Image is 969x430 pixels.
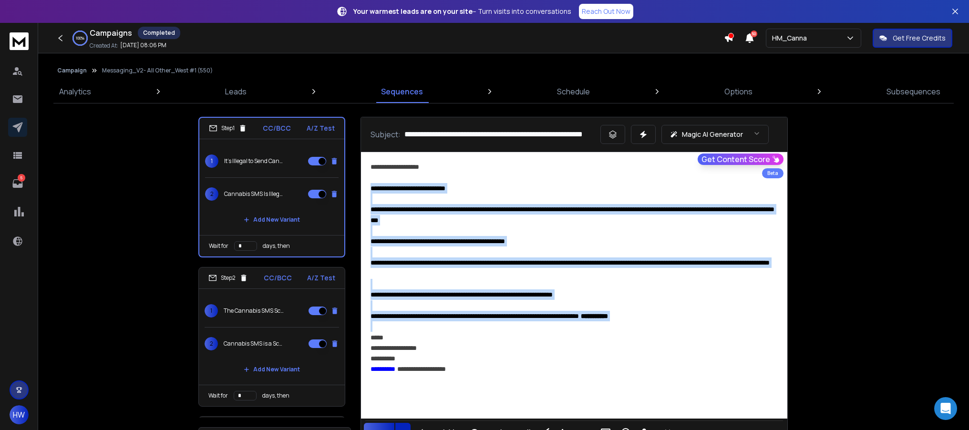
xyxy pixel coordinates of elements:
span: 2 [205,187,218,201]
a: Leads [219,80,252,103]
a: Schedule [551,80,596,103]
button: Add New Variant [236,210,308,229]
p: days, then [263,242,290,250]
p: Wait for [209,242,228,250]
div: Step 1 [209,124,247,133]
p: A/Z Test [307,273,335,283]
a: Analytics [53,80,97,103]
button: Campaign [57,67,87,74]
p: days, then [262,392,289,399]
span: 1 [205,304,218,317]
h1: Campaigns [90,27,132,39]
button: Get Free Credits [873,29,952,48]
p: Analytics [59,86,91,97]
span: 50 [751,31,757,37]
a: 5 [8,174,27,193]
p: HM_Canna [772,33,811,43]
button: Add New Variant [236,360,308,379]
strong: Your warmest leads are on your site [353,7,473,16]
div: Open Intercom Messenger [934,397,957,420]
p: Subsequences [887,86,940,97]
li: Step2CC/BCCA/Z Test1The Cannabis SMS Scam No One Talks About2Cannabis SMS is a ScamAdd New Varian... [198,267,345,407]
a: Reach Out Now [579,4,633,19]
p: Magic AI Generator [682,130,743,139]
div: Beta [762,168,783,178]
p: 100 % [76,35,84,41]
p: Get Free Credits [893,33,946,43]
p: Subject: [371,129,401,140]
p: Cannabis SMS is a Scam [224,340,285,348]
span: 2 [205,337,218,350]
p: Sequences [381,86,423,97]
p: 5 [18,174,25,182]
a: Subsequences [881,80,946,103]
p: CC/BCC [264,273,292,283]
p: A/Z Test [307,123,335,133]
p: – Turn visits into conversations [353,7,571,16]
button: Magic AI Generator [661,125,769,144]
p: Reach Out Now [582,7,630,16]
p: Options [724,86,753,97]
p: Wait for [208,392,228,399]
p: Created At: [90,42,118,50]
p: Cannabis SMS Is Illegal. So Why Do They Keep Selling It? [224,190,285,198]
p: Leads [225,86,247,97]
p: Messaging_V2- All Other_West #1 (550) [102,67,213,74]
button: HW [10,405,29,424]
a: Options [719,80,758,103]
p: The Cannabis SMS Scam No One Talks About [224,307,285,315]
p: [DATE] 08:06 PM [120,41,166,49]
img: logo [10,32,29,50]
a: Sequences [375,80,429,103]
button: Get Content Score [698,154,783,165]
p: CC/BCC [263,123,291,133]
p: It’s Illegal to Send Cannabis SMS—So Why Are They Selling It? [224,157,285,165]
p: Schedule [557,86,590,97]
div: Step 2 [208,274,248,282]
li: Step1CC/BCCA/Z Test1It’s Illegal to Send Cannabis SMS—So Why Are They Selling It?2Cannabis SMS Is... [198,117,345,257]
div: Completed [138,27,180,39]
span: 1 [205,154,218,168]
